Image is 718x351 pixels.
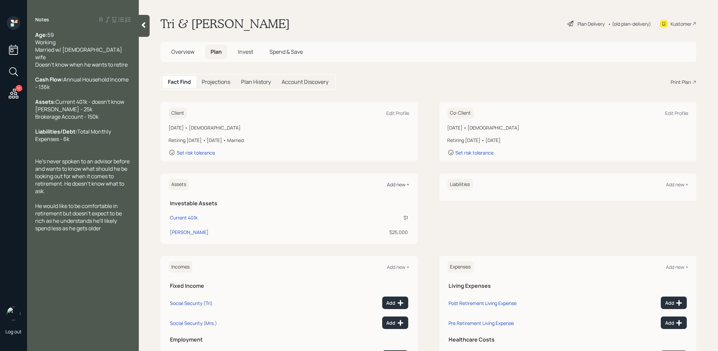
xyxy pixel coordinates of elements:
[35,128,77,135] span: Liabilities/Debt:
[661,317,687,329] button: Add
[171,48,194,55] span: Overview
[382,297,408,309] button: Add
[241,79,271,85] h5: Plan History
[449,320,514,326] div: Pre Retirement Living Expense
[329,229,408,236] div: $25,000
[449,336,687,343] h5: Healthcare Costs
[169,261,192,273] h6: Incomes
[35,128,112,143] span: Total Monthly Expenses - 6k
[35,76,130,91] span: Annual Household Income - 136k
[238,48,253,55] span: Invest
[269,48,303,55] span: Spend & Save
[448,137,689,144] div: Retiring [DATE] • [DATE]
[35,98,124,120] span: Current 401k - doesn't know [PERSON_NAME] - 25k Brokerage Account - 150k
[169,124,410,131] div: [DATE] • [DEMOGRAPHIC_DATA]
[665,110,688,116] div: Edit Profile
[329,214,408,221] div: $1
[387,181,410,188] div: Add new +
[35,202,123,232] span: He would like to be comfortable in retirement but doesn't expect to be rich as he understands he'...
[449,300,517,306] div: Post Retirement Living Expense
[169,108,187,119] h6: Client
[665,300,682,306] div: Add
[666,181,688,188] div: Add new +
[168,79,191,85] h5: Fact Find
[661,297,687,309] button: Add
[35,98,56,106] span: Assets:
[448,124,689,131] div: [DATE] • [DEMOGRAPHIC_DATA]
[202,79,230,85] h5: Projections
[170,214,198,221] div: Current 401k
[170,320,217,326] div: Social Security (Mrs.)
[671,20,692,27] div: Kustomer
[170,283,408,289] h5: Fixed Income
[387,110,410,116] div: Edit Profile
[35,31,128,68] span: 59 Working Married w/ [DEMOGRAPHIC_DATA] wife Doesn't know when he wants to retire
[35,16,49,23] label: Notes
[665,320,682,326] div: Add
[382,317,408,329] button: Add
[666,264,688,270] div: Add new +
[170,229,209,236] div: [PERSON_NAME]
[608,20,651,27] div: • (old plan-delivery)
[169,179,189,190] h6: Assets
[35,31,47,39] span: Age:
[160,16,290,31] h1: Tri & [PERSON_NAME]
[170,300,213,306] div: Social Security (Tri)
[35,158,131,195] span: He's never spoken to an advisor before and wants to know what should he be looking out for when i...
[387,300,404,306] div: Add
[448,261,474,273] h6: Expenses
[169,137,410,144] div: Retiring [DATE] • [DATE] • Married
[387,264,410,270] div: Add new +
[448,179,473,190] h6: Liabilities
[35,76,63,83] span: Cash Flow:
[578,20,605,27] div: Plan Delivery
[170,200,408,207] h5: Investable Assets
[170,336,408,343] h5: Employment
[211,48,222,55] span: Plan
[671,78,691,86] div: Print Plan
[456,149,494,156] div: Set risk tolerance
[177,149,215,156] div: Set risk tolerance
[282,79,328,85] h5: Account Discovery
[5,328,22,335] div: Log out
[448,108,474,119] h6: Co-Client
[16,85,22,92] div: 17
[449,283,687,289] h5: Living Expenses
[7,307,20,320] img: treva-nostdahl-headshot.png
[387,320,404,326] div: Add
